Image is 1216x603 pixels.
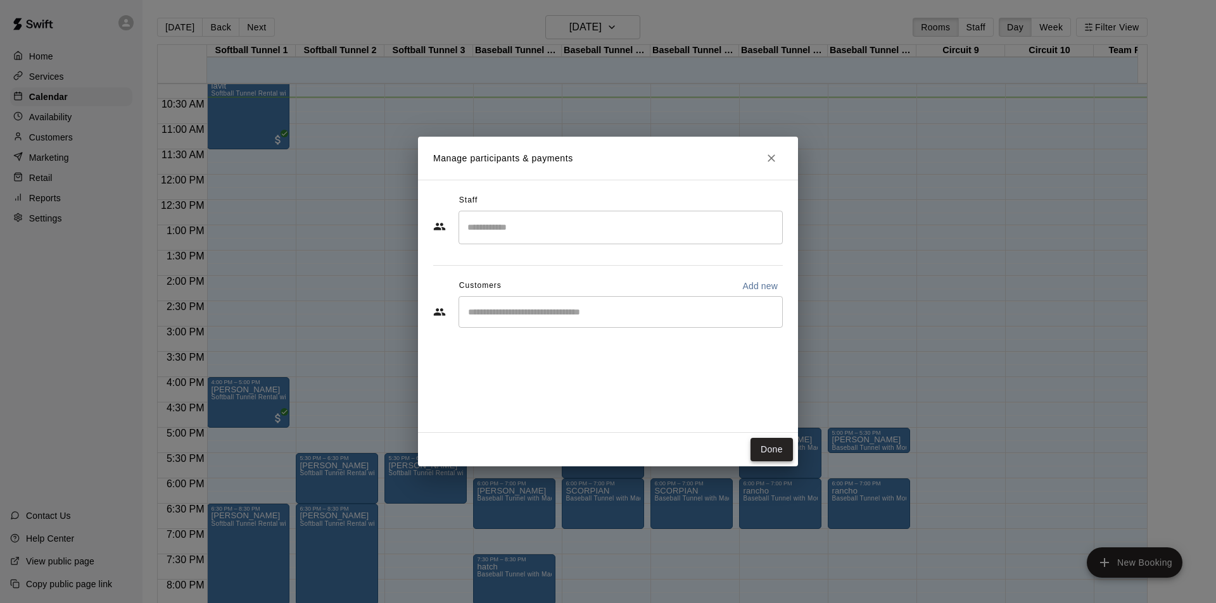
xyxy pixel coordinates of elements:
[433,220,446,233] svg: Staff
[459,211,783,244] div: Search staff
[433,152,573,165] p: Manage participants & payments
[459,296,783,328] div: Start typing to search customers...
[750,438,793,461] button: Done
[459,190,478,211] span: Staff
[459,276,502,296] span: Customers
[737,276,783,296] button: Add new
[433,306,446,318] svg: Customers
[742,280,778,292] p: Add new
[760,147,783,170] button: Close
